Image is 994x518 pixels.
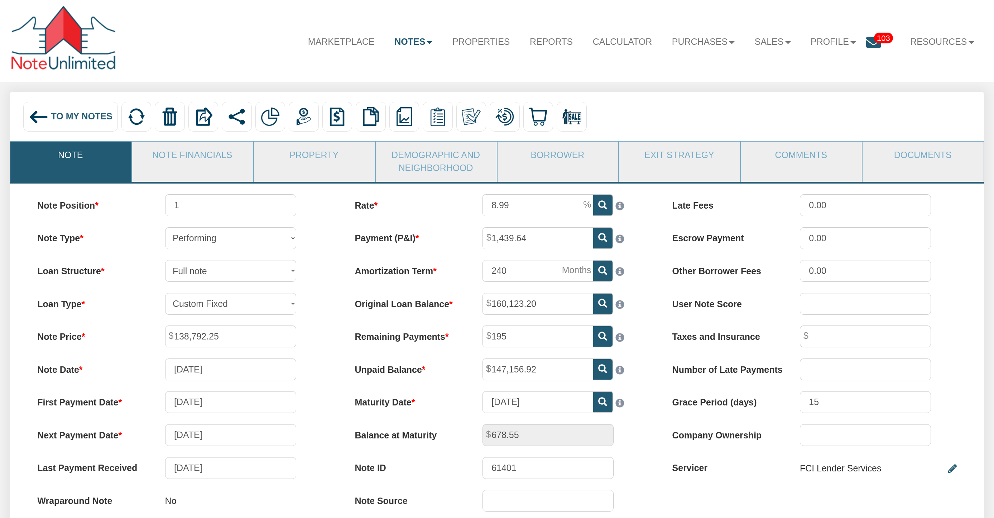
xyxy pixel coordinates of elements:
label: Rate [344,194,471,212]
label: First Payment Date [27,391,154,409]
img: share.svg [227,107,246,127]
img: buy.svg [529,107,548,127]
label: Company Ownership [661,424,789,442]
img: history.png [328,107,347,127]
img: copy.png [361,107,380,127]
img: trash.png [160,107,179,127]
div: FCI Lender Services [800,457,882,480]
a: Exit Strategy [619,142,739,169]
label: Number of Late Payments [661,358,789,376]
label: Grace Period (days) [661,391,789,409]
a: Note Financials [132,142,253,169]
a: Notes [385,28,443,56]
a: Reports [520,28,583,56]
a: Property [254,142,374,169]
a: Purchases [662,28,745,56]
a: Resources [900,28,984,56]
label: Loan Type [27,293,154,311]
a: Note [10,142,131,169]
a: Properties [442,28,520,56]
span: To My Notes [51,111,112,121]
a: Profile [801,28,866,56]
a: 103 [866,28,901,60]
p: No [165,490,177,513]
label: Unpaid Balance [344,358,471,376]
img: partial.png [261,107,280,127]
img: back_arrow_left_icon.svg [29,107,49,127]
label: Note Source [344,490,471,508]
a: Borrower [498,142,618,169]
input: This field can contain only numeric characters [482,194,593,216]
label: Next Payment Date [27,424,154,442]
label: Late Fees [661,194,789,212]
a: Documents [863,142,983,169]
label: Amortization Term [344,260,471,278]
img: loan_mod.png [495,107,514,127]
label: Note ID [344,457,471,475]
input: MM/DD/YYYY [165,457,297,479]
img: payment.png [294,107,313,127]
img: for_sale.png [562,107,581,127]
label: Note Position [27,194,154,212]
a: Demographic and Neighborhood [376,142,496,182]
a: Sales [745,28,801,56]
input: MM/DD/YYYY [482,391,593,413]
label: Remaining Payments [344,325,471,343]
label: Note Price [27,325,154,343]
label: Servicer [661,457,789,475]
img: make_own.png [462,107,481,127]
label: Last Payment Received [27,457,154,475]
label: Payment (P&I) [344,227,471,245]
label: Balance at Maturity [344,424,471,442]
a: Marketplace [298,28,384,56]
img: serviceOrders.png [428,107,447,127]
label: User Note Score [661,293,789,311]
label: Wraparound Note [27,490,154,508]
img: export.svg [194,107,213,127]
a: Calculator [583,28,662,56]
img: reports.png [395,107,414,127]
input: MM/DD/YYYY [165,358,297,380]
label: Loan Structure [27,260,154,278]
label: Note Date [27,358,154,376]
label: Maturity Date [344,391,471,409]
input: MM/DD/YYYY [165,391,297,413]
label: Note Type [27,227,154,245]
label: Original Loan Balance [344,293,471,311]
span: 103 [874,33,893,44]
label: Taxes and Insurance [661,325,789,343]
input: MM/DD/YYYY [165,424,297,446]
label: Escrow Payment [661,227,789,245]
a: Comments [741,142,861,169]
label: Other Borrower Fees [661,260,789,278]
